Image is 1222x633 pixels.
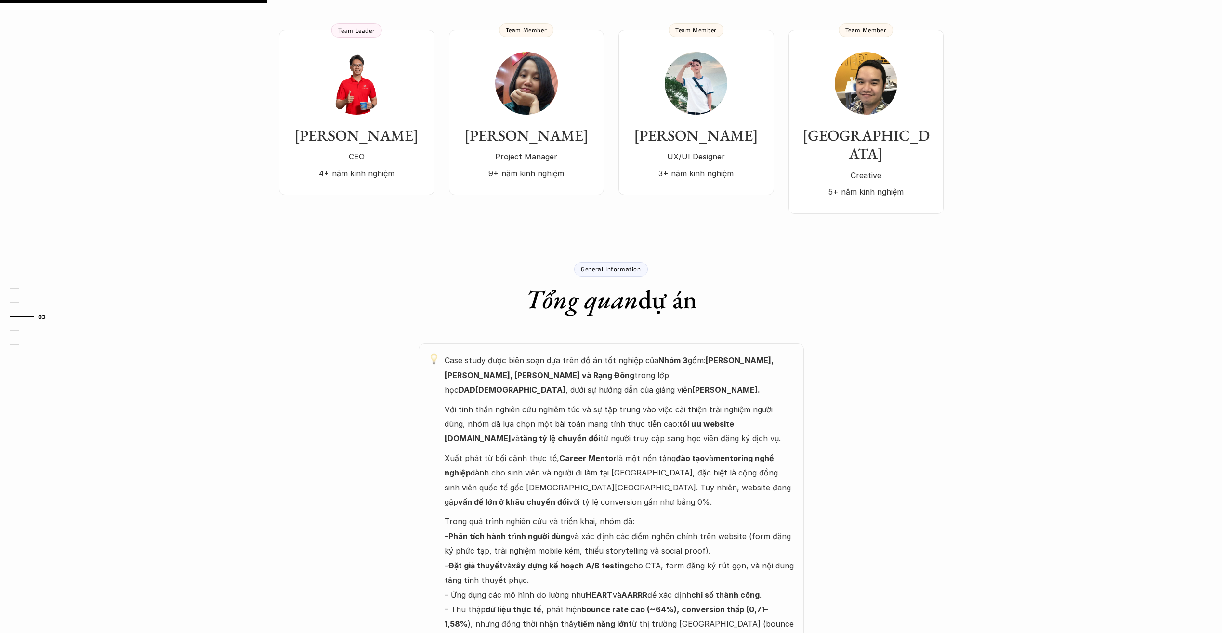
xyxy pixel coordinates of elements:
h3: [PERSON_NAME] [289,126,425,145]
strong: [PERSON_NAME], [PERSON_NAME], [PERSON_NAME] và Rạng Đông [445,356,775,380]
strong: tiềm năng lớn [578,619,629,629]
p: 3+ năm kinh nghiệm [628,166,764,181]
h3: [PERSON_NAME] [628,126,764,145]
p: Team Leader [338,27,375,34]
h1: dự án [526,284,697,315]
p: Với tinh thần nghiên cứu nghiêm túc và sự tập trung vào việc cải thiện trải nghiệm người dùng, nh... [445,402,794,446]
strong: tăng tỷ lệ chuyển đổi [520,434,600,443]
p: Project Manager [459,149,594,164]
strong: AARRR [621,590,647,600]
strong: vấn đề lớn ở khâu chuyển đổi [458,497,569,507]
p: 5+ năm kinh nghiệm [798,185,934,199]
strong: [PERSON_NAME]. [692,385,760,395]
a: 03 [10,311,55,322]
strong: Career Mentor [559,453,617,463]
strong: Đặt giả thuyết [448,561,503,570]
strong: 03 [38,313,46,320]
h3: [PERSON_NAME] [459,126,594,145]
p: Xuất phát từ bối cảnh thực tế, là một nền tảng và dành cho sinh viên và người đi làm tại [GEOGRAP... [445,451,794,510]
p: Team Member [675,26,717,33]
p: Team Member [845,26,887,33]
p: CEO [289,149,425,164]
strong: Phân tích hành trình người dùng [448,531,570,541]
strong: dữ liệu thực tế [486,605,541,614]
p: General Information [581,265,641,272]
strong: bounce rate cao (~64%), [581,605,679,614]
p: 9+ năm kinh nghiệm [459,166,594,181]
p: Team Member [506,26,547,33]
strong: HEART [586,590,613,600]
a: [PERSON_NAME]Project Manager9+ năm kinh nghiệmTeam Member [449,30,604,195]
em: Tổng quan [526,282,638,316]
strong: Nhóm 3 [658,356,688,365]
p: Creative [798,168,934,183]
p: Case study được biên soạn dựa trên đồ án tốt nghiệp của gồm: trong lớp học , dưới sự hướng dẫn củ... [445,353,794,397]
p: 4+ năm kinh nghiệm [289,166,425,181]
h3: [GEOGRAPHIC_DATA] [798,126,934,163]
strong: chỉ số thành công [691,590,760,600]
strong: DAD[DEMOGRAPHIC_DATA] [459,385,565,395]
p: UX/UI Designer [628,149,764,164]
strong: đào tạo [676,453,705,463]
strong: xây dựng kế hoạch A/B testing [512,561,629,570]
